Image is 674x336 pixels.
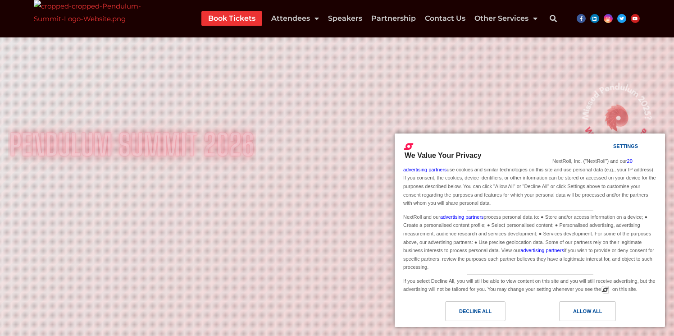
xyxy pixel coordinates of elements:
nav: Menu [201,11,537,26]
a: Attendees [271,11,319,26]
div: Settings [613,141,638,151]
div: Decline All [459,306,492,316]
a: Contact Us [425,11,465,26]
a: Partnership [371,11,416,26]
a: 20 advertising partners [403,158,633,172]
a: advertising partners [440,214,484,220]
a: advertising partners [520,248,564,253]
a: Speakers [328,11,362,26]
a: Other Services [474,11,537,26]
span: We Value Your Privacy [405,152,482,159]
a: Book Tickets [208,11,255,26]
a: Allow All [530,301,660,326]
div: Allow All [573,306,602,316]
div: NextRoll and our process personal data to: ● Store and/or access information on a device; ● Creat... [401,211,658,272]
div: NextRoll, Inc. ("NextRoll") and our use cookies and similar technologies on this site and use per... [401,156,658,208]
a: Settings [597,139,619,156]
div: Search [544,9,562,28]
a: Decline All [400,301,530,326]
div: If you select Decline All, you will still be able to view content on this site and you will still... [401,275,658,295]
